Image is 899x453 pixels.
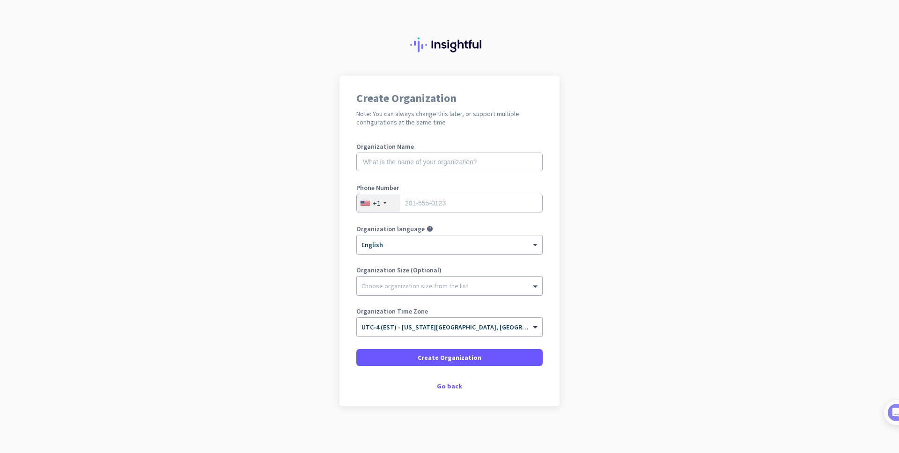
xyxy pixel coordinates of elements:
[418,353,481,362] span: Create Organization
[356,93,543,104] h1: Create Organization
[356,383,543,389] div: Go back
[356,194,543,212] input: 201-555-0123
[356,349,543,366] button: Create Organization
[373,198,381,208] div: +1
[356,110,543,126] h2: Note: You can always change this later, or support multiple configurations at the same time
[356,143,543,150] label: Organization Name
[427,226,433,232] i: help
[410,37,489,52] img: Insightful
[356,267,543,273] label: Organization Size (Optional)
[356,226,425,232] label: Organization language
[356,153,543,171] input: What is the name of your organization?
[356,308,543,314] label: Organization Time Zone
[356,184,543,191] label: Phone Number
